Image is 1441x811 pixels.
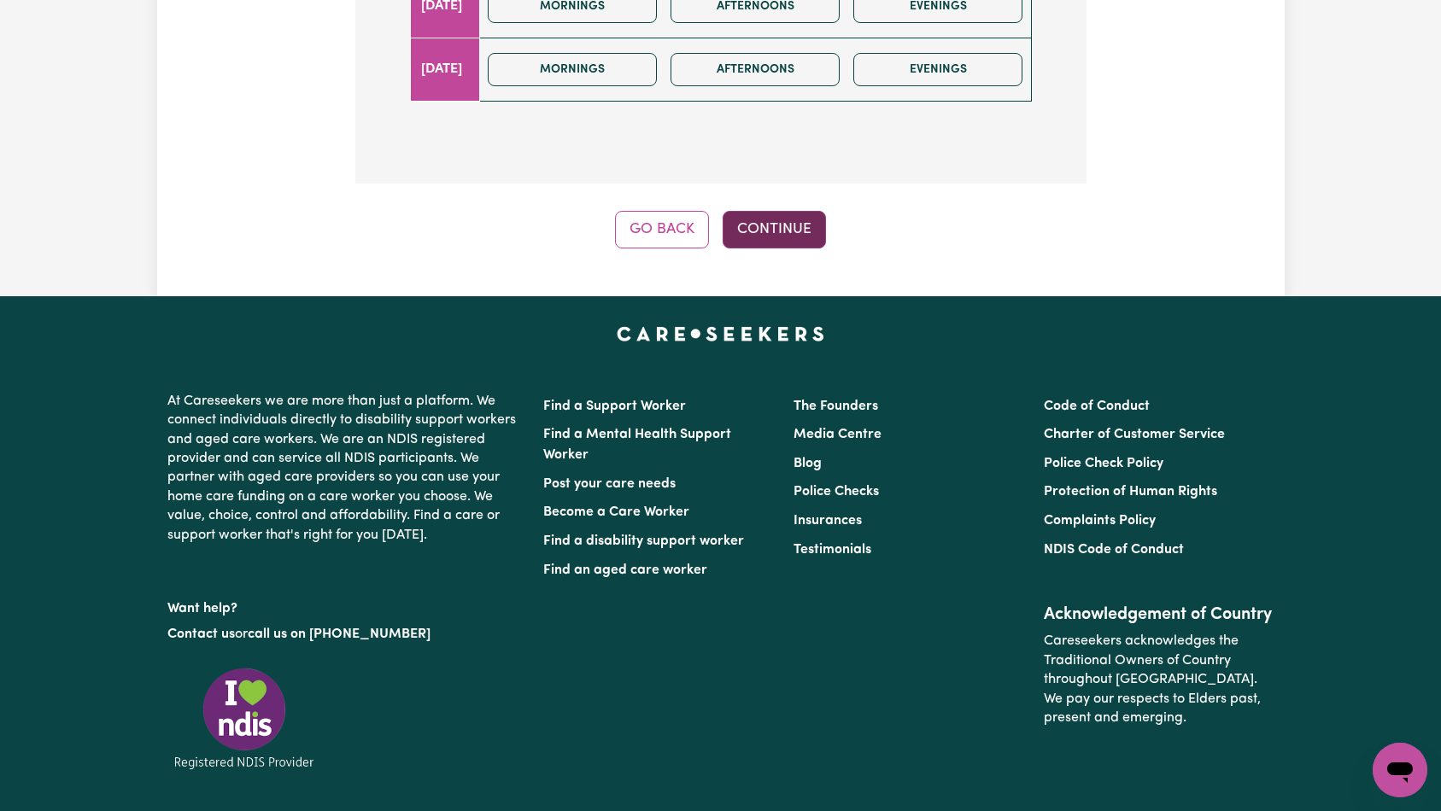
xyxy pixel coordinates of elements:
[723,211,826,248] button: Continue
[1044,400,1150,413] a: Code of Conduct
[167,618,523,651] p: or
[167,592,523,618] p: Want help?
[617,327,824,341] a: Careseekers home page
[794,428,882,441] a: Media Centre
[543,428,731,462] a: Find a Mental Health Support Worker
[543,563,707,577] a: Find an aged care worker
[543,400,686,413] a: Find a Support Worker
[1044,428,1225,441] a: Charter of Customer Service
[167,665,321,772] img: Registered NDIS provider
[248,627,431,641] a: call us on [PHONE_NUMBER]
[543,505,689,519] a: Become a Care Worker
[615,211,709,248] button: Go Back
[853,53,1022,86] button: Evenings
[1044,514,1156,528] a: Complaints Policy
[410,38,480,101] td: [DATE]
[794,485,879,499] a: Police Checks
[671,53,840,86] button: Afternoons
[794,514,862,528] a: Insurances
[1044,604,1274,625] h2: Acknowledgement of Country
[1044,457,1163,470] a: Police Check Policy
[794,457,822,470] a: Blog
[794,400,878,413] a: The Founders
[1044,625,1274,734] p: Careseekers acknowledges the Traditional Owners of Country throughout [GEOGRAPHIC_DATA]. We pay o...
[1373,743,1427,797] iframe: Button to launch messaging window
[167,627,235,641] a: Contact us
[488,53,657,86] button: Mornings
[543,477,676,491] a: Post your care needs
[1044,485,1217,499] a: Protection of Human Rights
[794,543,871,557] a: Testimonials
[543,534,744,548] a: Find a disability support worker
[1044,543,1184,557] a: NDIS Code of Conduct
[167,385,523,551] p: At Careseekers we are more than just a platform. We connect individuals directly to disability su...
